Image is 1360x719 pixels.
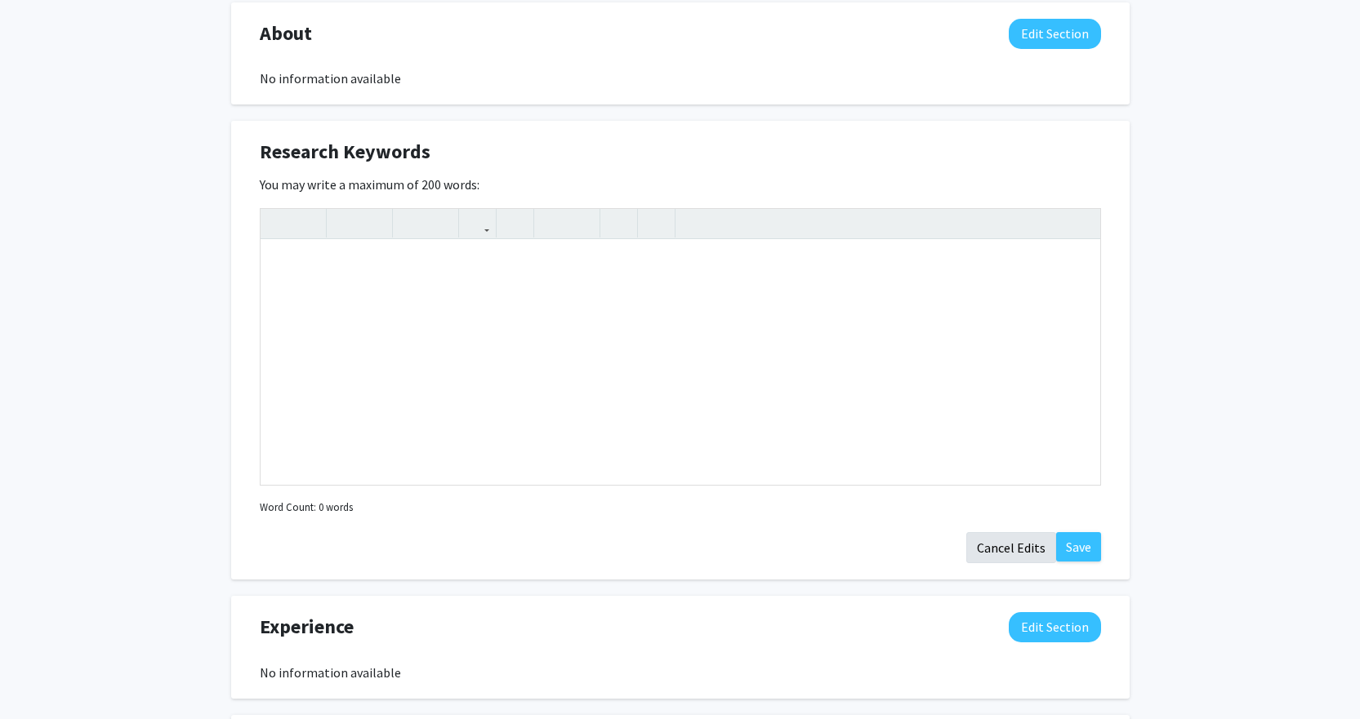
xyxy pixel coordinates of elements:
[463,209,492,237] button: Link
[501,209,529,237] button: Insert Image
[567,209,595,237] button: Ordered list
[260,137,430,166] span: Research Keywords
[1068,209,1096,237] button: Fullscreen
[331,209,359,237] button: Strong (Ctrl + B)
[538,209,567,237] button: Unordered list
[293,209,322,237] button: Redo (Ctrl + Y)
[260,499,353,515] small: Word Count: 0 words
[12,646,69,707] iframe: Chat
[359,209,388,237] button: Emphasis (Ctrl + I)
[426,209,454,237] button: Subscript
[265,209,293,237] button: Undo (Ctrl + Z)
[261,240,1100,485] div: Note to users with screen readers: Please deactivate our accessibility plugin for this page as it...
[260,175,479,194] label: You may write a maximum of 200 words:
[966,532,1056,563] button: Cancel Edits
[642,209,671,237] button: Insert horizontal rule
[260,19,312,48] span: About
[604,209,633,237] button: Remove format
[260,663,1101,682] div: No information available
[260,69,1101,88] div: No information available
[260,612,354,641] span: Experience
[397,209,426,237] button: Superscript
[1056,532,1101,561] button: Save
[1009,612,1101,642] button: Edit Experience
[1009,19,1101,49] button: Edit About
